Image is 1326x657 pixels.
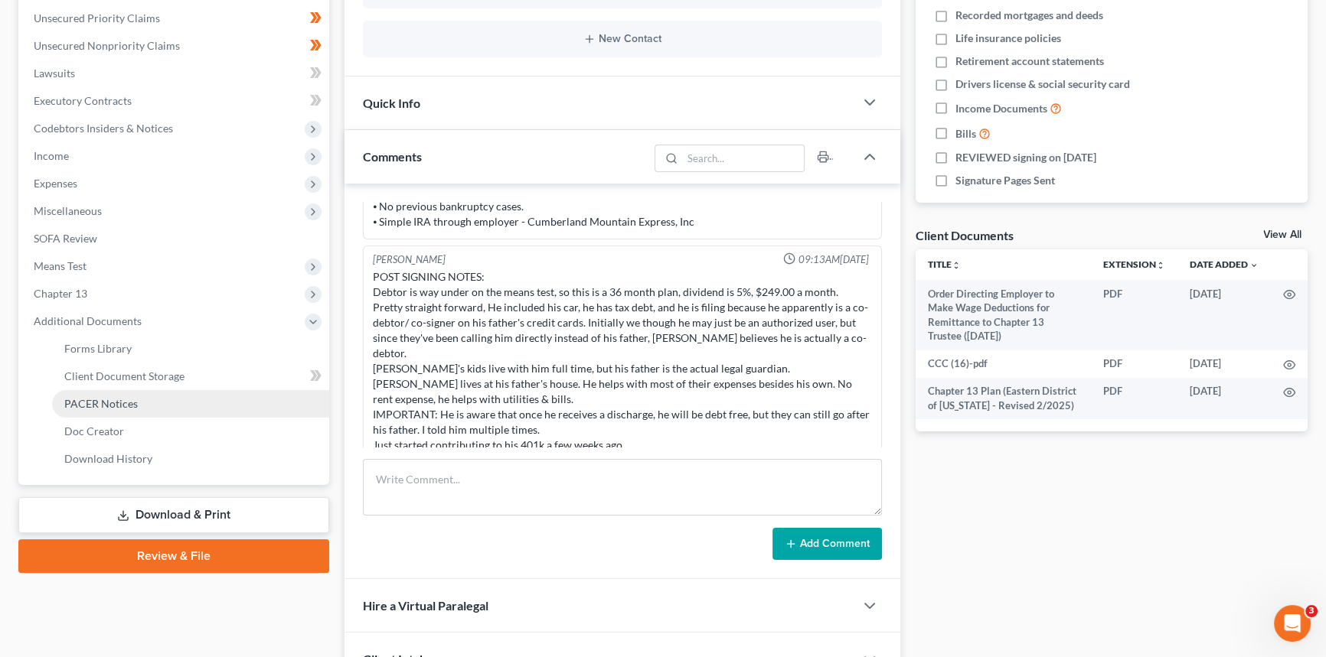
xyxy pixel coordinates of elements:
[916,280,1092,350] td: Order Directing Employer to Make Wage Deductions for Remittance to Chapter 13 Trustee ([DATE])
[363,598,488,613] span: Hire a Virtual Paralegal
[64,424,124,437] span: Doc Creator
[34,11,160,24] span: Unsecured Priority Claims
[373,252,446,267] div: [PERSON_NAME]
[34,232,97,245] span: SOFA Review
[34,177,77,190] span: Expenses
[375,33,870,45] button: New Contact
[34,39,180,52] span: Unsecured Nonpriority Claims
[916,350,1092,378] td: CCC (16)-pdf
[52,363,329,390] a: Client Document Storage
[21,225,329,252] a: SOFA Review
[1274,605,1311,642] iframe: Intercom live chat
[34,149,69,162] span: Income
[363,149,422,164] span: Comments
[34,259,87,272] span: Means Test
[955,76,1130,92] span: Drivers license & social security card
[18,539,329,573] a: Review & File
[21,60,329,87] a: Lawsuits
[34,287,87,300] span: Chapter 13
[1091,378,1177,420] td: PDF
[955,8,1103,23] span: Recorded mortgages and deeds
[52,445,329,473] a: Download History
[772,528,882,560] button: Add Comment
[34,67,75,80] span: Lawsuits
[1177,280,1271,350] td: [DATE]
[64,452,152,465] span: Download History
[1249,261,1259,270] i: expand_more
[21,87,329,115] a: Executory Contracts
[952,261,961,270] i: unfold_more
[799,252,869,267] span: 09:13AM[DATE]
[955,173,1055,188] span: Signature Pages Sent
[1091,280,1177,350] td: PDF
[1177,350,1271,378] td: [DATE]
[34,314,142,327] span: Additional Documents
[955,54,1104,69] span: Retirement account statements
[21,32,329,60] a: Unsecured Nonpriority Claims
[1103,259,1165,270] a: Extensionunfold_more
[18,497,329,533] a: Download & Print
[916,227,1014,243] div: Client Documents
[1156,261,1165,270] i: unfold_more
[928,259,961,270] a: Titleunfold_more
[916,378,1092,420] td: Chapter 13 Plan (Eastern District of [US_STATE] - Revised 2/2025)
[64,342,132,355] span: Forms Library
[52,335,329,363] a: Forms Library
[34,94,132,107] span: Executory Contracts
[1305,605,1318,617] span: 3
[363,96,420,110] span: Quick Info
[955,126,976,141] span: Bills
[21,5,329,32] a: Unsecured Priority Claims
[955,31,1061,46] span: Life insurance policies
[1263,229,1302,240] a: View All
[373,269,872,453] div: POST SIGNING NOTES: Debtor is way under on the means test, so this is a 36 month plan, dividend i...
[955,150,1096,165] span: REVIEWED signing on [DATE]
[64,369,185,382] span: Client Document Storage
[64,397,138,410] span: PACER Notices
[34,204,102,217] span: Miscellaneous
[52,390,329,418] a: PACER Notices
[1091,350,1177,378] td: PDF
[682,145,804,171] input: Search...
[1190,259,1259,270] a: Date Added expand_more
[955,101,1047,116] span: Income Documents
[34,122,173,135] span: Codebtors Insiders & Notices
[1177,378,1271,420] td: [DATE]
[52,418,329,445] a: Doc Creator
